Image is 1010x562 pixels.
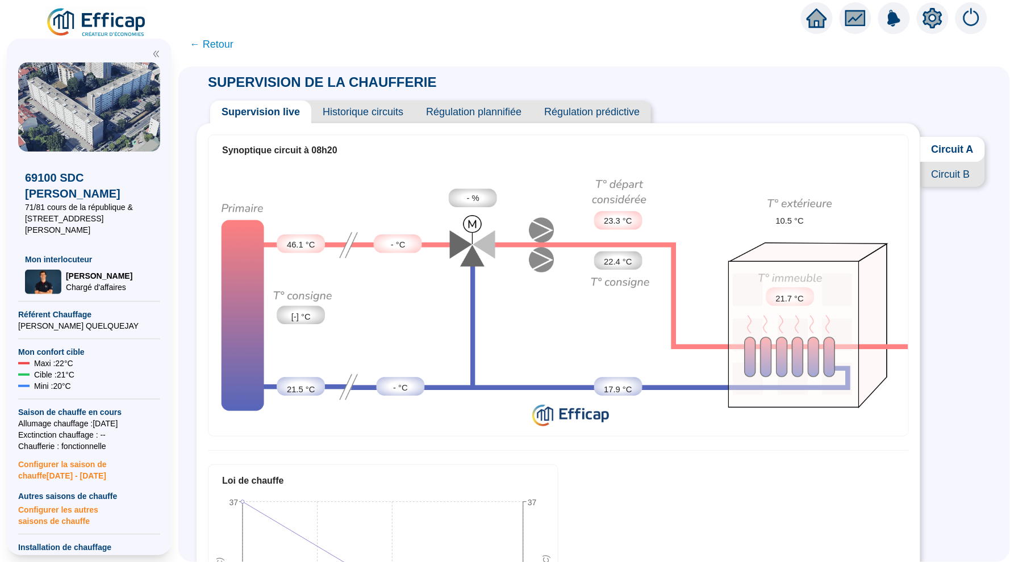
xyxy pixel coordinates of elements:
[25,202,153,236] span: 71/81 cours de la république & [STREET_ADDRESS][PERSON_NAME]
[291,311,311,323] span: [-] °C
[528,498,537,508] tspan: 37
[18,429,160,441] span: Exctinction chauffage : --
[18,406,160,418] span: Saison de chauffe en cours
[18,502,160,527] span: Configurer les autres saisons de chauffe
[34,380,71,392] span: Mini : 20 °C
[152,50,160,58] span: double-left
[18,418,160,429] span: Allumage chauffage : [DATE]
[25,254,153,265] span: Mon interlocuteur
[467,192,479,204] span: - %
[923,8,943,28] span: setting
[66,270,132,282] span: [PERSON_NAME]
[222,144,895,157] div: Synoptique circuit à 08h20
[25,270,61,294] img: Chargé d'affaires
[208,166,908,433] div: Synoptique
[920,137,985,162] span: Circuit A
[807,8,827,28] span: home
[955,2,987,34] img: alerts
[18,490,160,502] span: Autres saisons de chauffe
[604,215,632,227] span: 23.3 °C
[222,474,544,488] div: Loi de chauffe
[287,383,315,396] span: 21.5 °C
[45,7,148,39] img: efficap energie logo
[18,441,160,452] span: Chaufferie : fonctionnelle
[18,452,160,481] span: Configurer la saison de chauffe [DATE] - [DATE]
[776,215,804,227] span: 10.5 °C
[34,369,74,380] span: Cible : 21 °C
[415,100,533,123] span: Régulation plannifiée
[18,320,160,332] span: [PERSON_NAME] QUELQUEJAY
[18,542,160,553] span: Installation de chauffage
[208,166,908,433] img: circuit-supervision.724c8d6b72cc0638e748.png
[25,170,153,202] span: 69100 SDC [PERSON_NAME]
[393,381,408,394] span: - °C
[18,346,160,358] span: Mon confort cible
[18,309,160,320] span: Référent Chauffage
[66,282,132,293] span: Chargé d'affaires
[210,100,311,123] span: Supervision live
[533,100,651,123] span: Régulation prédictive
[604,255,632,268] span: 22.4 °C
[878,2,910,34] img: alerts
[287,238,315,251] span: 46.1 °C
[197,74,448,90] span: SUPERVISION DE LA CHAUFFERIE
[391,238,406,251] span: - °C
[34,358,73,369] span: Maxi : 22 °C
[604,383,632,396] span: 17.9 °C
[311,100,415,123] span: Historique circuits
[845,8,866,28] span: fund
[920,162,985,187] span: Circuit B
[190,36,233,52] span: ← Retour
[229,498,238,508] tspan: 37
